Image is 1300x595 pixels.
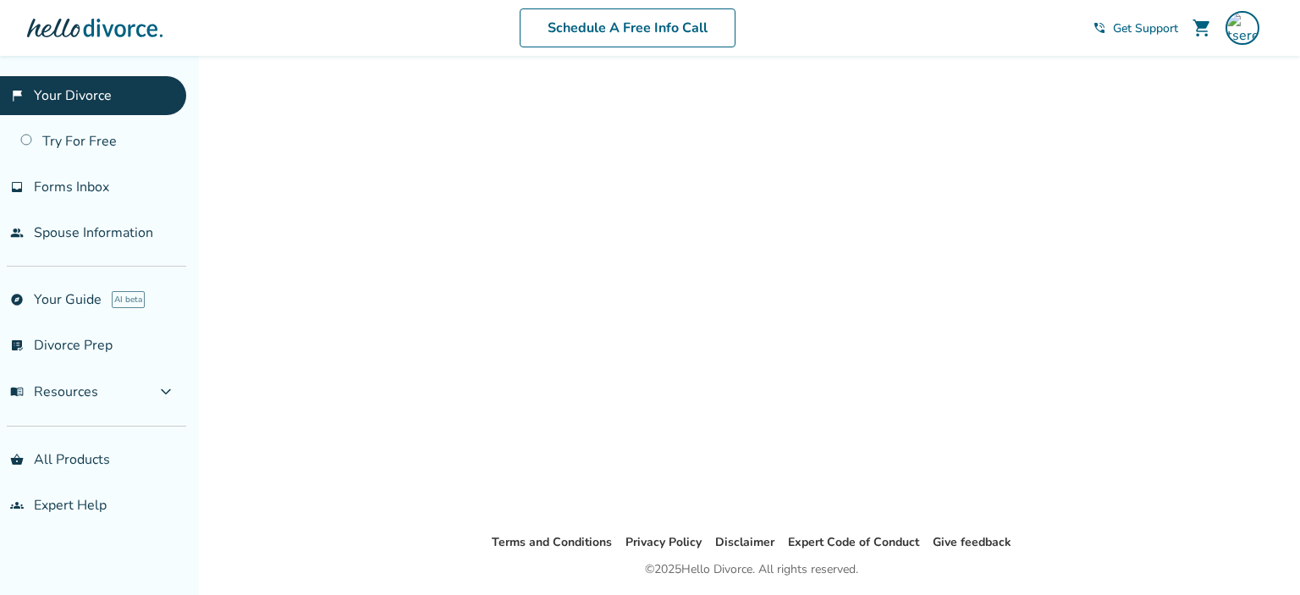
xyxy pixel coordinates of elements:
[10,89,24,102] span: flag_2
[1113,20,1178,36] span: Get Support
[715,532,774,553] li: Disclaimer
[788,534,919,550] a: Expert Code of Conduct
[1226,11,1259,45] img: tserefina@gmail.com
[112,291,145,308] span: AI beta
[492,534,612,550] a: Terms and Conditions
[625,534,702,550] a: Privacy Policy
[156,382,176,402] span: expand_more
[10,180,24,194] span: inbox
[10,385,24,399] span: menu_book
[1093,20,1178,36] a: phone_in_talkGet Support
[34,178,109,196] span: Forms Inbox
[10,293,24,306] span: explore
[10,499,24,512] span: groups
[645,559,858,580] div: © 2025 Hello Divorce. All rights reserved.
[1093,21,1106,35] span: phone_in_talk
[933,532,1011,553] li: Give feedback
[520,8,735,47] a: Schedule A Free Info Call
[10,226,24,240] span: people
[10,453,24,466] span: shopping_basket
[10,339,24,352] span: list_alt_check
[1192,18,1212,38] span: shopping_cart
[10,383,98,401] span: Resources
